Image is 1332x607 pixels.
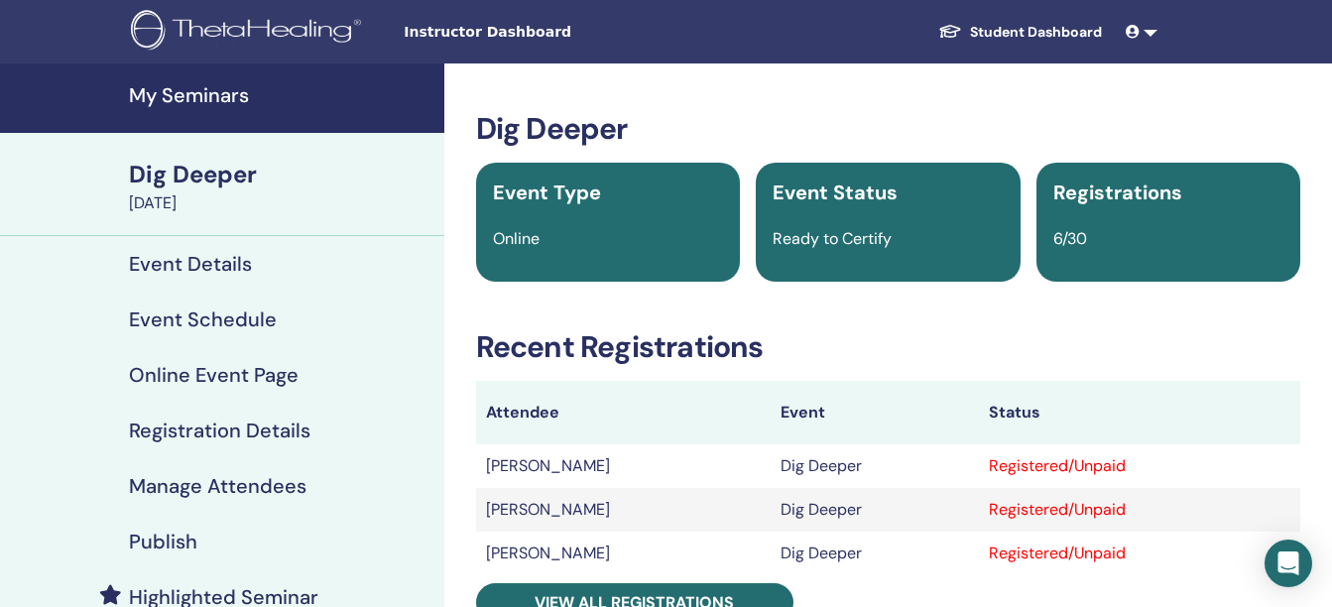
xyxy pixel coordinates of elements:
div: Registered/Unpaid [989,542,1290,565]
td: Dig Deeper [771,532,978,575]
td: [PERSON_NAME] [476,532,772,575]
a: Dig Deeper[DATE] [117,158,444,215]
span: Registrations [1053,180,1182,205]
h4: Manage Attendees [129,474,306,498]
span: Instructor Dashboard [404,22,701,43]
td: [PERSON_NAME] [476,488,772,532]
span: Event Status [773,180,898,205]
td: Dig Deeper [771,488,978,532]
div: Open Intercom Messenger [1265,540,1312,587]
img: logo.png [131,10,368,55]
h3: Dig Deeper [476,111,1300,147]
h4: Online Event Page [129,363,299,387]
a: Student Dashboard [922,14,1118,51]
h4: My Seminars [129,83,432,107]
span: Ready to Certify [773,228,892,249]
span: 6/30 [1053,228,1087,249]
div: Dig Deeper [129,158,432,191]
th: Attendee [476,381,772,444]
th: Event [771,381,978,444]
h4: Publish [129,530,197,553]
span: Event Type [493,180,601,205]
h4: Registration Details [129,419,310,442]
td: Dig Deeper [771,444,978,488]
h4: Event Details [129,252,252,276]
h4: Event Schedule [129,307,277,331]
img: graduation-cap-white.svg [938,23,962,40]
div: Registered/Unpaid [989,498,1290,522]
div: [DATE] [129,191,432,215]
td: [PERSON_NAME] [476,444,772,488]
th: Status [979,381,1300,444]
span: Online [493,228,540,249]
h3: Recent Registrations [476,329,1300,365]
div: Registered/Unpaid [989,454,1290,478]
